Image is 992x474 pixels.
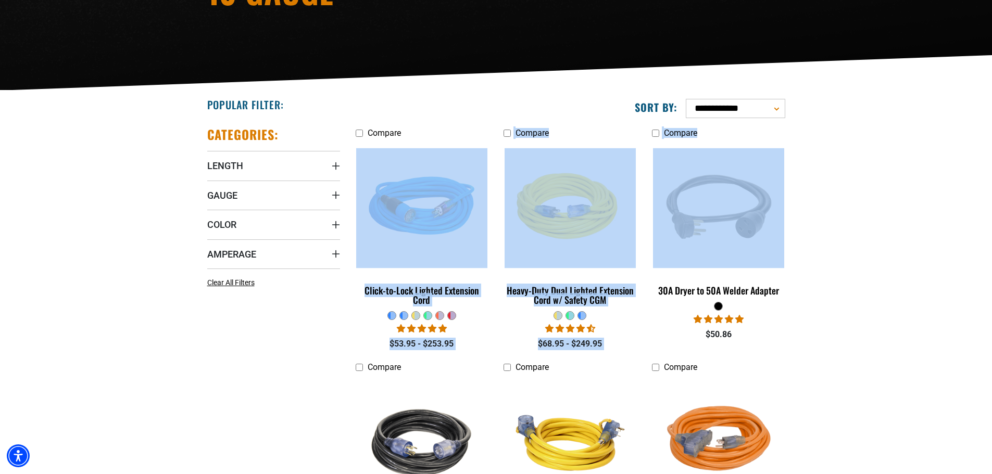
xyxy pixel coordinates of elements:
img: yellow [505,148,636,268]
span: Compare [516,128,549,138]
summary: Color [207,210,340,239]
div: Click-to-Lock Lighted Extension Cord [356,286,488,304]
span: Gauge [207,189,237,201]
a: Clear All Filters [207,277,259,288]
label: Sort by: [635,100,677,114]
a: blue Click-to-Lock Lighted Extension Cord [356,143,488,311]
a: black 30A Dryer to 50A Welder Adapter [652,143,785,301]
span: Compare [516,362,549,372]
div: Accessibility Menu [7,444,30,467]
span: Compare [368,362,401,372]
img: blue [356,148,487,268]
div: 30A Dryer to 50A Welder Adapter [652,286,785,295]
span: Compare [664,362,697,372]
div: $53.95 - $253.95 [356,338,488,350]
div: Heavy-Duty Dual Lighted Extension Cord w/ Safety CGM [504,286,636,304]
div: $50.86 [652,328,785,341]
span: Color [207,219,236,230]
span: 4.64 stars [545,324,595,334]
h2: Popular Filter: [207,98,284,111]
summary: Length [207,151,340,180]
span: Clear All Filters [207,278,255,287]
summary: Amperage [207,239,340,268]
span: Amperage [207,248,256,260]
div: $68.95 - $249.95 [504,338,636,350]
span: Length [207,160,243,172]
a: yellow Heavy-Duty Dual Lighted Extension Cord w/ Safety CGM [504,143,636,311]
summary: Gauge [207,181,340,210]
span: 4.87 stars [397,324,447,334]
span: 5.00 stars [694,314,744,324]
h2: Categories: [207,126,279,143]
img: black [653,148,784,268]
span: Compare [664,128,697,138]
span: Compare [368,128,401,138]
